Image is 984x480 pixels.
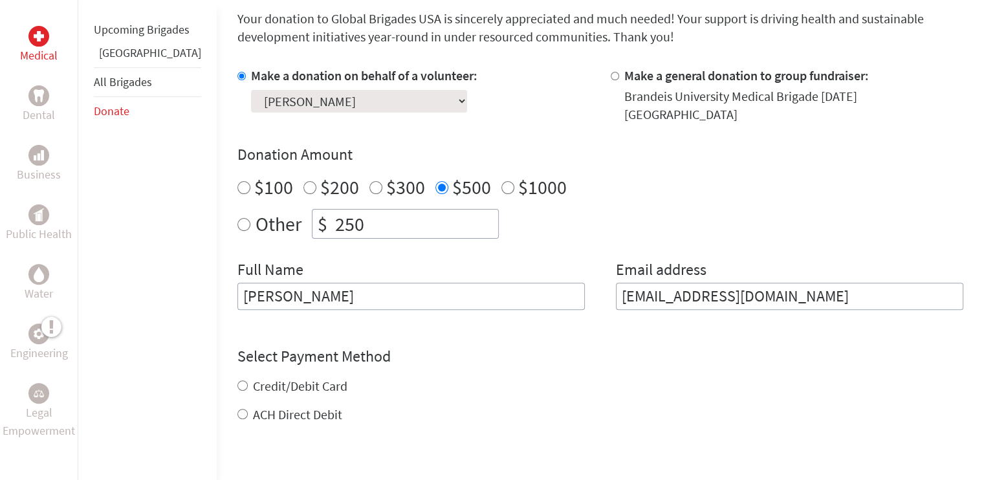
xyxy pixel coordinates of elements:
p: Medical [20,47,58,65]
a: WaterWater [25,264,53,303]
input: Enter Full Name [237,283,585,310]
p: Your donation to Global Brigades USA is sincerely appreciated and much needed! Your support is dr... [237,10,963,46]
label: ACH Direct Debit [253,406,342,422]
a: Legal EmpowermentLegal Empowerment [3,383,75,440]
label: Full Name [237,259,303,283]
label: Make a donation on behalf of a volunteer: [251,67,477,83]
label: Credit/Debit Card [253,378,347,394]
a: All Brigades [94,74,152,89]
h4: Select Payment Method [237,346,963,367]
div: Business [28,145,49,166]
div: Public Health [28,204,49,225]
a: Donate [94,104,129,118]
div: Water [28,264,49,285]
a: EngineeringEngineering [10,323,68,362]
a: Public HealthPublic Health [6,204,72,243]
p: Business [17,166,61,184]
label: $500 [452,175,491,199]
div: $ [312,210,333,238]
img: Water [34,267,44,281]
li: Upcoming Brigades [94,16,201,44]
p: Dental [23,106,55,124]
li: Donate [94,97,201,125]
p: Legal Empowerment [3,404,75,440]
div: Brandeis University Medical Brigade [DATE] [GEOGRAPHIC_DATA] [624,87,963,124]
img: Business [34,150,44,160]
img: Public Health [34,208,44,221]
img: Legal Empowerment [34,389,44,397]
div: Engineering [28,323,49,344]
div: Dental [28,85,49,106]
a: DentalDental [23,85,55,124]
input: Enter Amount [333,210,498,238]
p: Water [25,285,53,303]
img: Dental [34,89,44,102]
div: Medical [28,26,49,47]
label: Make a general donation to group fundraiser: [624,67,869,83]
img: Engineering [34,329,44,339]
label: Email address [616,259,706,283]
label: $300 [386,175,425,199]
p: Engineering [10,344,68,362]
a: Upcoming Brigades [94,22,190,37]
li: All Brigades [94,67,201,97]
a: MedicalMedical [20,26,58,65]
img: Medical [34,31,44,41]
label: $1000 [518,175,567,199]
div: Legal Empowerment [28,383,49,404]
a: BusinessBusiness [17,145,61,184]
label: Other [256,209,301,239]
li: Belize [94,44,201,67]
input: Your Email [616,283,963,310]
h4: Donation Amount [237,144,963,165]
label: $100 [254,175,293,199]
p: Public Health [6,225,72,243]
a: [GEOGRAPHIC_DATA] [99,45,201,60]
label: $200 [320,175,359,199]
